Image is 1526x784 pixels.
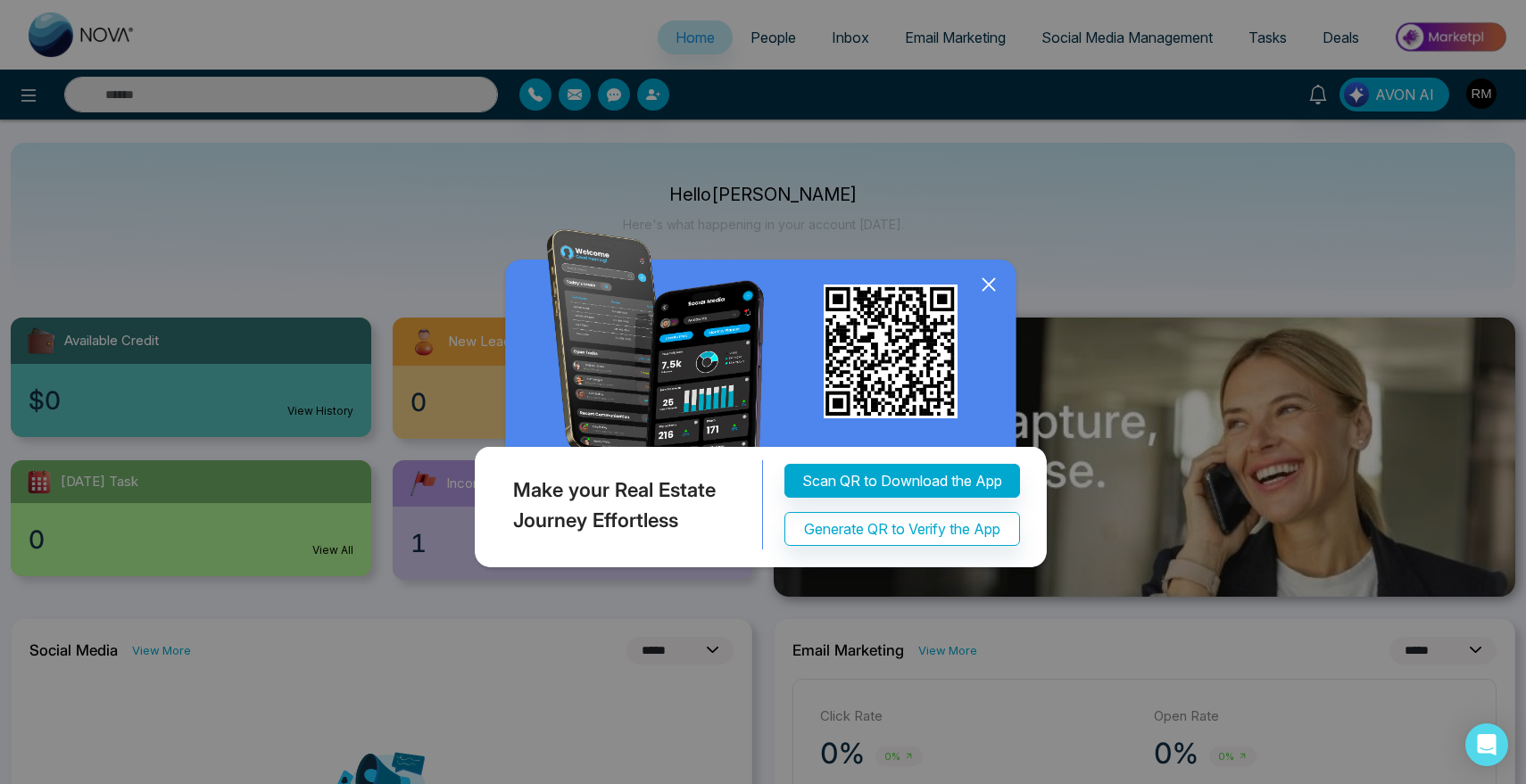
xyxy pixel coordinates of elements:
button: Scan QR to Download the App [784,464,1020,498]
div: Open Intercom Messenger [1465,723,1508,766]
div: Make your Real Estate Journey Effortless [470,460,763,549]
img: qr_for_download_app.png [824,285,958,418]
button: Generate QR to Verify the App [784,512,1020,546]
img: QRModal [470,229,1056,576]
